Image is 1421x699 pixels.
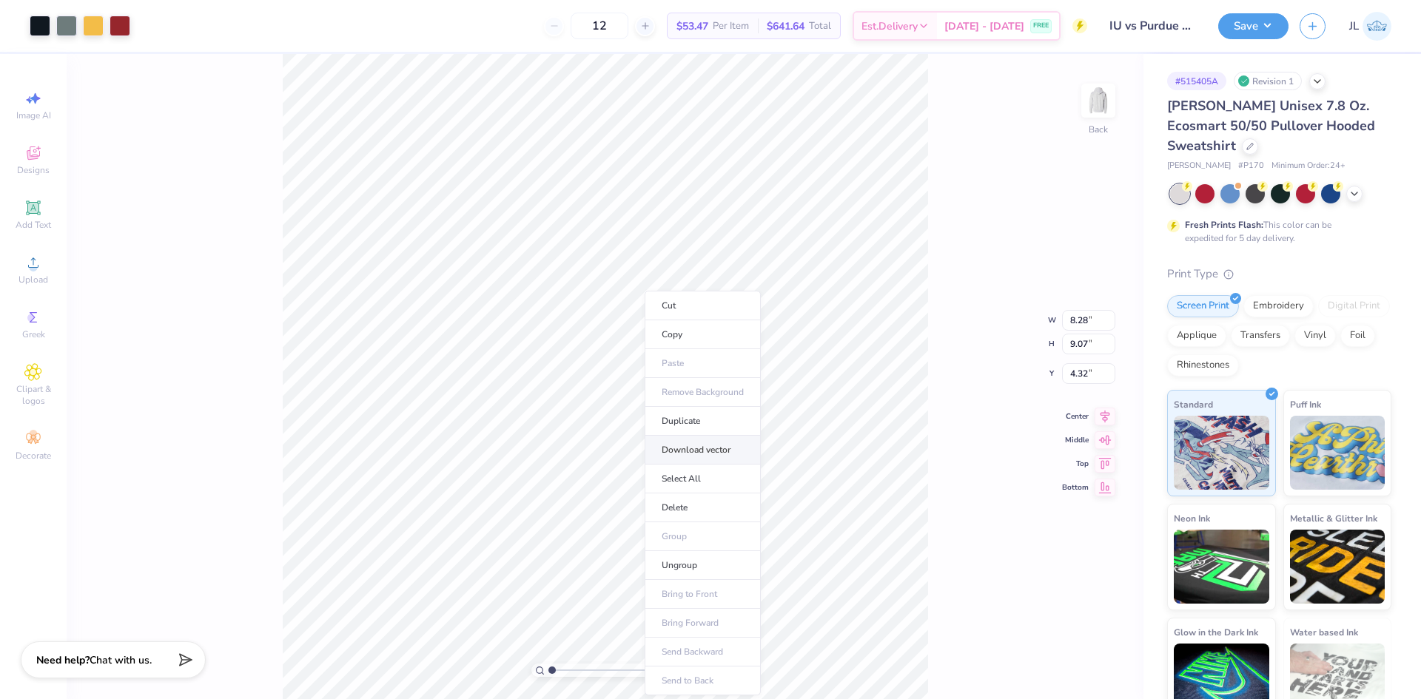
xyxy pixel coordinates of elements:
[1271,160,1346,172] span: Minimum Order: 24 +
[1098,11,1207,41] input: Untitled Design
[1243,295,1314,317] div: Embroidery
[1290,510,1377,526] span: Metallic & Glitter Ink
[1062,482,1089,493] span: Bottom
[1033,21,1049,31] span: FREE
[1290,396,1321,412] span: Puff Ink
[1174,416,1269,490] img: Standard
[1167,354,1239,376] div: Rhinestones
[22,328,45,340] span: Greek
[1167,72,1226,90] div: # 515405A
[1089,123,1108,136] div: Back
[17,164,50,176] span: Designs
[1294,325,1336,347] div: Vinyl
[1174,396,1213,412] span: Standard
[1062,459,1089,469] span: Top
[1174,624,1258,640] span: Glow in the Dark Ink
[1290,416,1385,490] img: Puff Ink
[16,450,51,462] span: Decorate
[1167,160,1231,172] span: [PERSON_NAME]
[7,383,59,407] span: Clipart & logos
[645,493,761,522] li: Delete
[1318,295,1390,317] div: Digital Print
[944,18,1024,34] span: [DATE] - [DATE]
[1174,530,1269,604] img: Neon Ink
[1084,86,1113,115] img: Back
[1349,12,1391,41] a: JL
[1185,219,1263,231] strong: Fresh Prints Flash:
[19,274,48,286] span: Upload
[645,320,761,349] li: Copy
[1349,18,1359,35] span: JL
[1340,325,1375,347] div: Foil
[1234,72,1302,90] div: Revision 1
[1238,160,1264,172] span: # P170
[645,436,761,465] li: Download vector
[767,18,804,34] span: $641.64
[809,18,831,34] span: Total
[1062,435,1089,445] span: Middle
[1231,325,1290,347] div: Transfers
[713,18,749,34] span: Per Item
[1290,530,1385,604] img: Metallic & Glitter Ink
[571,13,628,39] input: – –
[645,465,761,493] li: Select All
[1290,624,1358,640] span: Water based Ink
[645,551,761,580] li: Ungroup
[16,219,51,231] span: Add Text
[1218,13,1289,39] button: Save
[1062,411,1089,422] span: Center
[36,653,90,667] strong: Need help?
[1167,97,1375,155] span: [PERSON_NAME] Unisex 7.8 Oz. Ecosmart 50/50 Pullover Hooded Sweatshirt
[1174,510,1210,526] span: Neon Ink
[90,653,152,667] span: Chat with us.
[645,291,761,320] li: Cut
[1167,295,1239,317] div: Screen Print
[1167,266,1391,283] div: Print Type
[16,109,51,121] span: Image AI
[645,407,761,436] li: Duplicate
[1363,12,1391,41] img: Jairo Laqui
[676,18,708,34] span: $53.47
[1185,218,1367,245] div: This color can be expedited for 5 day delivery.
[1167,325,1226,347] div: Applique
[861,18,918,34] span: Est. Delivery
